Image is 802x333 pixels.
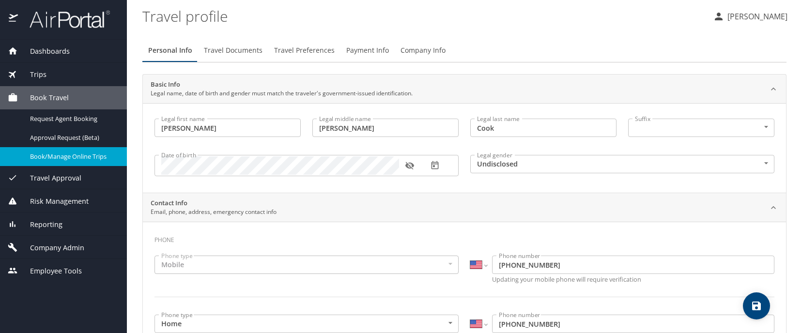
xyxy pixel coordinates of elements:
[18,92,69,103] span: Book Travel
[628,119,774,137] div: ​
[142,1,705,31] h1: Travel profile
[401,45,446,57] span: Company Info
[204,45,262,57] span: Travel Documents
[18,242,84,253] span: Company Admin
[9,10,19,29] img: icon-airportal.png
[143,193,786,222] div: Contact InfoEmail, phone, address, emergency contact info
[492,276,774,283] p: Updating your mobile phone will require verification
[151,198,277,208] h2: Contact Info
[274,45,335,57] span: Travel Preferences
[30,152,115,161] span: Book/Manage Online Trips
[18,173,81,183] span: Travel Approval
[151,80,413,90] h2: Basic Info
[30,133,115,142] span: Approval Request (Beta)
[151,208,277,216] p: Email, phone, address, emergency contact info
[18,266,82,276] span: Employee Tools
[154,315,459,333] div: Home
[18,196,89,207] span: Risk Management
[470,155,774,173] div: Undisclosed
[154,229,774,246] h3: Phone
[30,114,115,123] span: Request Agent Booking
[725,11,787,22] p: [PERSON_NAME]
[709,8,791,25] button: [PERSON_NAME]
[743,292,770,319] button: save
[143,75,786,104] div: Basic InfoLegal name, date of birth and gender must match the traveler's government-issued identi...
[142,39,787,62] div: Profile
[18,69,46,80] span: Trips
[346,45,389,57] span: Payment Info
[18,46,70,57] span: Dashboards
[154,256,459,274] div: Mobile
[18,219,62,230] span: Reporting
[19,10,110,29] img: airportal-logo.png
[151,89,413,98] p: Legal name, date of birth and gender must match the traveler's government-issued identification.
[148,45,192,57] span: Personal Info
[143,103,786,193] div: Basic InfoLegal name, date of birth and gender must match the traveler's government-issued identi...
